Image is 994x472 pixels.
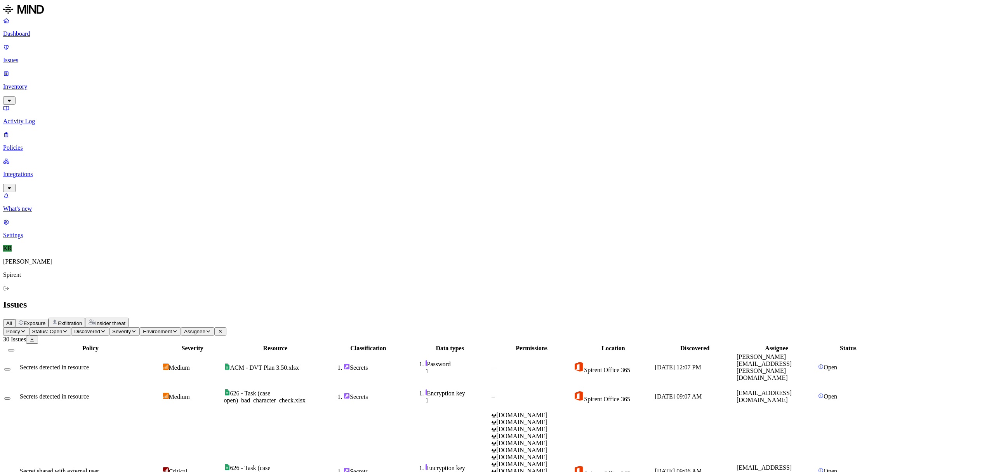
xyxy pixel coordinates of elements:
p: Policies [3,144,991,151]
span: 30 Issues [3,336,26,343]
div: Policy [20,345,161,352]
span: – [492,364,495,371]
img: secret-line.svg [426,360,427,366]
img: google-sheets.svg [224,364,230,370]
div: [DOMAIN_NAME] [492,461,572,468]
span: Spirent Office 365 [584,396,630,402]
div: Secrets [344,393,408,400]
span: Discovered [74,329,100,334]
div: Encryption key [426,464,490,472]
p: Settings [3,232,991,239]
p: Issues [3,57,991,64]
a: Issues [3,44,991,64]
img: office-365.svg [573,361,584,372]
img: office-365.svg [573,390,584,401]
div: 1 [426,397,490,404]
span: Open [824,364,837,371]
div: Classification [328,345,408,352]
span: KR [3,245,12,252]
span: Policy [6,329,20,334]
div: [DOMAIN_NAME] [492,419,572,426]
a: Integrations [3,157,991,191]
img: google-sheets.svg [224,464,230,470]
h2: Issues [3,299,991,310]
img: status-open.svg [818,364,824,369]
img: secret.svg [344,393,350,399]
span: 626 - Task (case open)_bad_character_check.xlsx [224,390,306,404]
a: Activity Log [3,105,991,125]
img: status-open.svg [818,393,824,399]
span: ACM - DVT Plan 3.50.xlsx [230,364,299,371]
div: Status [818,345,878,352]
img: secret-line.svg [426,464,427,470]
div: Assignee [737,345,817,352]
a: What's new [3,192,991,212]
img: google-sheets.svg [224,389,230,395]
a: Inventory [3,70,991,103]
div: [DOMAIN_NAME] [492,454,572,461]
span: Environment [143,329,172,334]
span: Status: Open [32,329,63,334]
div: Resource [224,345,327,352]
p: Spirent [3,271,991,278]
span: Exfiltration [58,320,82,326]
img: severity-medium.svg [163,364,169,370]
span: Spirent Office 365 [584,367,630,373]
span: Assignee [184,329,205,334]
img: MIND [3,3,44,16]
span: Medium [169,364,190,371]
div: [DOMAIN_NAME] [492,440,572,447]
a: Dashboard [3,17,991,37]
p: Dashboard [3,30,991,37]
div: Severity [163,345,222,352]
button: Select all [8,349,14,351]
div: Data types [410,345,490,352]
img: secret-line.svg [426,389,427,395]
img: secret.svg [344,364,350,370]
p: Activity Log [3,118,991,125]
span: Medium [169,393,190,400]
span: Secrets detected in resource [20,393,89,400]
div: 1 [426,368,490,375]
a: Settings [3,219,991,239]
a: MIND [3,3,991,17]
a: Policies [3,131,991,151]
img: severity-medium.svg [163,393,169,399]
span: Insider threat [95,320,125,326]
div: Secrets [344,364,408,371]
p: Inventory [3,83,991,90]
span: [DATE] 09:07 AM [655,393,702,400]
button: Select row [4,397,10,400]
span: – [492,393,495,400]
span: All [6,320,12,326]
span: [DATE] 12:07 PM [655,364,701,371]
p: Integrations [3,171,991,178]
div: Password [426,360,490,368]
span: [EMAIL_ADDRESS][DOMAIN_NAME] [737,390,792,403]
span: Secrets detected in resource [20,364,89,371]
div: Discovered [655,345,735,352]
div: [DOMAIN_NAME] [492,426,572,433]
span: [PERSON_NAME][EMAIL_ADDRESS][PERSON_NAME][DOMAIN_NAME] [737,353,792,381]
button: Select row [4,368,10,371]
div: Encryption key [426,389,490,397]
span: Exposure [24,320,45,326]
div: Location [573,345,653,352]
div: [DOMAIN_NAME] [492,447,572,454]
div: [DOMAIN_NAME] [492,433,572,440]
span: Open [824,393,837,400]
span: Severity [112,329,131,334]
p: What's new [3,205,991,212]
div: [DOMAIN_NAME] [492,412,572,419]
div: Permissions [492,345,572,352]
